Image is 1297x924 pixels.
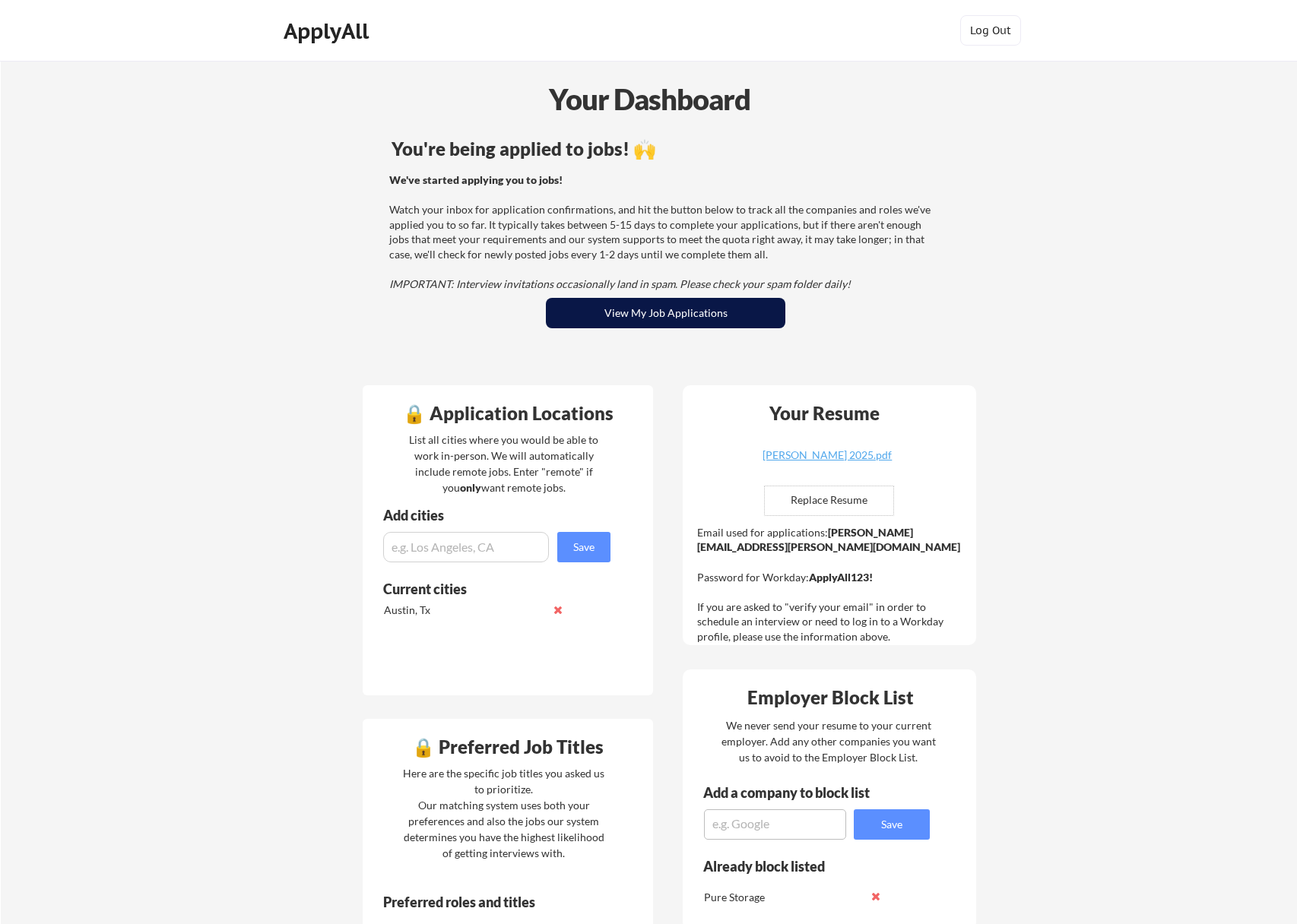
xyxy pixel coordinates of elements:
strong: ApplyAll123! [809,571,873,584]
div: Austin, Tx [384,603,544,618]
div: You're being applied to jobs! 🙌 [392,140,940,158]
div: We never send your resume to your current employer. Add any other companies you want us to avoid ... [720,717,937,765]
div: 🔒 Preferred Job Titles [366,738,649,756]
div: [PERSON_NAME] 2025.pdf [737,450,918,460]
div: Employer Block List [689,688,972,707]
div: Add a company to block list [703,786,893,799]
button: Log Out [960,15,1021,46]
div: Pure Storage [704,890,864,905]
div: Email used for applications: Password for Workday: If you are asked to "verify your email" in ord... [697,525,966,644]
div: Watch your inbox for application confirmations, and hit the button below to track all the compani... [389,172,937,292]
div: Preferred roles and titles [383,895,590,909]
strong: [PERSON_NAME][EMAIL_ADDRESS][PERSON_NAME][DOMAIN_NAME] [697,526,960,554]
div: Your Resume [749,404,899,422]
button: View My Job Applications [546,298,785,328]
div: Current cities [383,582,594,596]
strong: We've started applying you to jobs! [389,173,563,186]
strong: only [460,481,481,494]
button: Save [557,532,610,562]
button: Save [854,809,930,840]
a: [PERSON_NAME] 2025.pdf [737,450,918,473]
div: ApplyAll [284,18,373,44]
div: Here are the specific job titles you asked us to prioritize. Our matching system uses both your p... [399,765,608,861]
div: Your Dashboard [2,78,1297,121]
div: Already block listed [703,859,909,873]
div: List all cities where you would be able to work in-person. We will automatically include remote j... [399,432,608,495]
input: e.g. Los Angeles, CA [383,532,549,562]
em: IMPORTANT: Interview invitations occasionally land in spam. Please check your spam folder daily! [389,277,851,290]
div: 🔒 Application Locations [366,404,649,422]
div: Add cities [383,508,614,522]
